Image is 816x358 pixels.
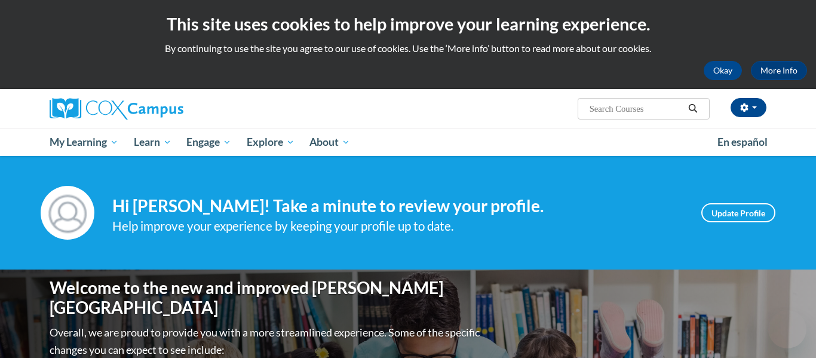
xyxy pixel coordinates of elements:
[112,196,683,216] h4: Hi [PERSON_NAME]! Take a minute to review your profile.
[704,61,742,80] button: Okay
[684,102,702,116] button: Search
[134,135,171,149] span: Learn
[239,128,302,156] a: Explore
[32,128,784,156] div: Main menu
[42,128,126,156] a: My Learning
[50,278,483,318] h1: Welcome to the new and improved [PERSON_NAME][GEOGRAPHIC_DATA]
[309,135,350,149] span: About
[50,98,277,120] a: Cox Campus
[126,128,179,156] a: Learn
[9,12,807,36] h2: This site uses cookies to help improve your learning experience.
[731,98,766,117] button: Account Settings
[701,203,775,222] a: Update Profile
[247,135,295,149] span: Explore
[710,130,775,155] a: En español
[302,128,358,156] a: About
[50,98,183,120] img: Cox Campus
[717,136,768,148] span: En español
[588,102,684,116] input: Search Courses
[41,186,94,240] img: Profile Image
[186,135,231,149] span: Engage
[179,128,239,156] a: Engage
[768,310,806,348] iframe: Button to launch messaging window
[9,42,807,55] p: By continuing to use the site you agree to our use of cookies. Use the ‘More info’ button to read...
[751,61,807,80] a: More Info
[112,216,683,236] div: Help improve your experience by keeping your profile up to date.
[50,135,118,149] span: My Learning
